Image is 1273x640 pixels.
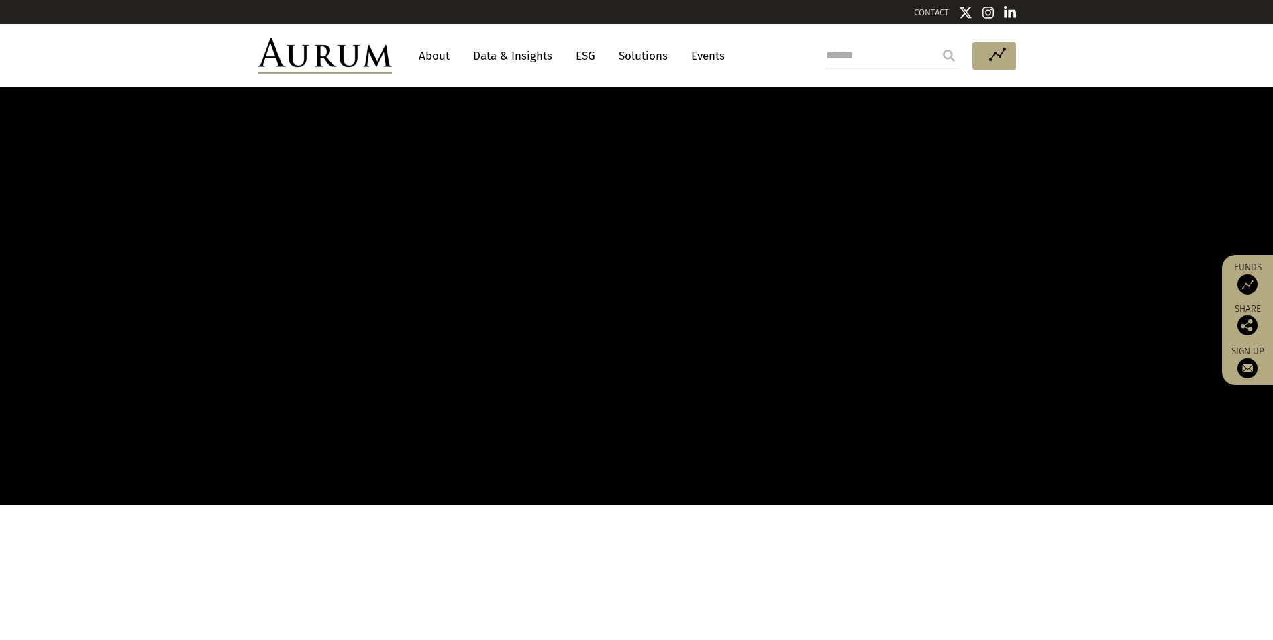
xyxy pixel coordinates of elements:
[466,44,559,68] a: Data & Insights
[1229,305,1266,335] div: Share
[1229,345,1266,378] a: Sign up
[1237,315,1258,335] img: Share this post
[1237,274,1258,295] img: Access Funds
[959,6,972,19] img: Twitter icon
[1229,262,1266,295] a: Funds
[935,42,962,69] input: Submit
[1237,358,1258,378] img: Sign up to our newsletter
[612,44,674,68] a: Solutions
[1004,6,1016,19] img: Linkedin icon
[982,6,995,19] img: Instagram icon
[412,44,456,68] a: About
[258,38,392,74] img: Aurum
[914,7,949,17] a: CONTACT
[684,44,725,68] a: Events
[569,44,602,68] a: ESG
